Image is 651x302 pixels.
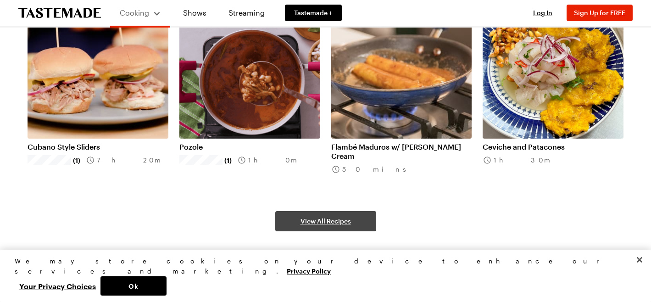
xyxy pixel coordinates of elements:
[120,8,149,17] span: Cooking
[28,142,168,151] a: Cubano Style Sliders
[18,8,101,18] a: To Tastemade Home Page
[287,266,331,275] a: More information about your privacy, opens in a new tab
[179,142,320,151] a: Pozole
[15,276,100,296] button: Your Privacy Choices
[119,4,161,22] button: Cooking
[100,276,167,296] button: Ok
[533,9,552,17] span: Log In
[285,5,342,21] a: Tastemade +
[629,250,650,270] button: Close
[275,211,376,231] a: View All Recipes
[567,5,633,21] button: Sign Up for FREE
[574,9,625,17] span: Sign Up for FREE
[15,256,629,276] div: We may store cookies on your device to enhance our services and marketing.
[15,256,629,296] div: Privacy
[483,142,623,151] a: Ceviche and Patacones
[524,8,561,17] button: Log In
[294,8,333,17] span: Tastemade +
[331,142,472,161] a: Flambé Maduros w/ [PERSON_NAME] Cream
[300,217,351,226] span: View All Recipes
